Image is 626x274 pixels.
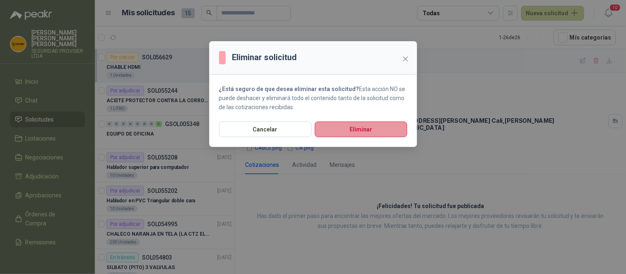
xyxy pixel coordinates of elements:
button: Cancelar [219,122,312,137]
span: close [402,56,409,62]
p: Esta acción NO se puede deshacer y eliminará todo el contenido tanto de la solicitud como de las ... [219,84,407,112]
button: Eliminar [315,122,407,137]
button: Close [399,52,412,66]
strong: ¿Está seguro de que desea eliminar esta solicitud? [219,86,359,92]
h3: Eliminar solicitud [232,51,297,64]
